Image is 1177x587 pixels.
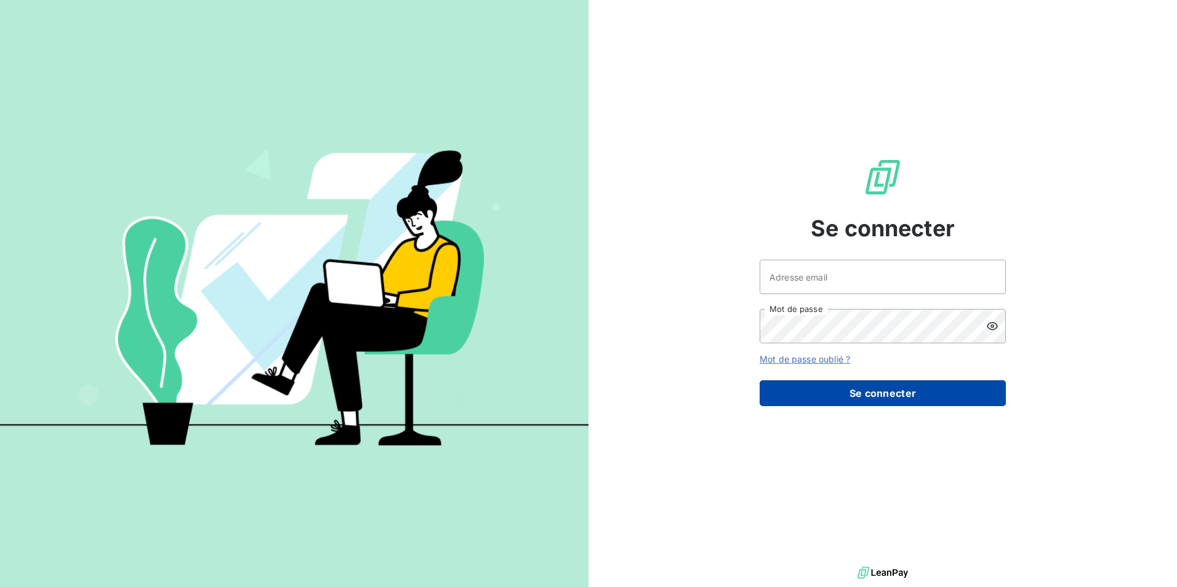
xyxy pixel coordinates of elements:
[863,158,902,197] img: Logo LeanPay
[811,212,955,245] span: Se connecter
[760,354,850,364] a: Mot de passe oublié ?
[760,380,1006,406] button: Se connecter
[858,564,908,582] img: logo
[760,260,1006,294] input: placeholder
